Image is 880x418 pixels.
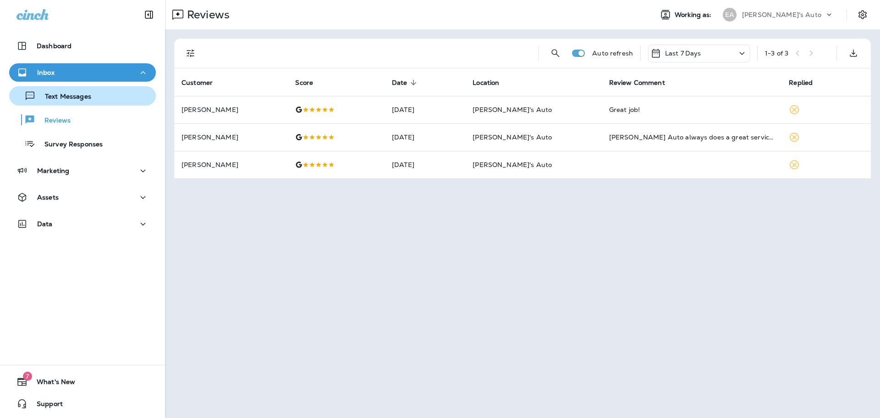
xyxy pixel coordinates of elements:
p: Inbox [37,69,55,76]
p: [PERSON_NAME]'s Auto [742,11,821,18]
button: Survey Responses [9,134,156,153]
span: Score [295,78,325,87]
span: [PERSON_NAME]'s Auto [473,161,552,169]
button: Settings [854,6,871,23]
p: [PERSON_NAME] [181,106,280,113]
span: [PERSON_NAME]'s Auto [473,133,552,141]
span: Date [392,78,419,87]
span: 7 [23,372,32,381]
p: Dashboard [37,42,71,50]
td: [DATE] [385,123,465,151]
button: Text Messages [9,86,156,106]
button: Search Reviews [546,44,565,62]
span: Date [392,79,407,87]
button: 7What's New [9,373,156,391]
span: Location [473,79,499,87]
span: Support [27,400,63,411]
span: What's New [27,378,75,389]
span: Review Comment [609,78,677,87]
p: Text Messages [36,93,91,101]
span: Replied [789,79,813,87]
p: Assets [37,194,59,201]
button: Data [9,215,156,233]
span: [PERSON_NAME]'s Auto [473,106,552,114]
div: 1 - 3 of 3 [765,50,788,57]
span: Replied [789,78,825,87]
div: Great job! [609,105,775,114]
button: Filters [181,44,200,62]
button: Reviews [9,110,156,129]
td: [DATE] [385,96,465,123]
div: EA [723,8,737,22]
p: [PERSON_NAME] [181,134,280,141]
button: Support [9,395,156,413]
p: Reviews [183,8,230,22]
button: Dashboard [9,37,156,55]
span: Location [473,78,511,87]
td: [DATE] [385,151,465,178]
p: Marketing [37,167,69,174]
p: Data [37,220,53,228]
button: Inbox [9,63,156,82]
span: Review Comment [609,79,665,87]
button: Collapse Sidebar [136,6,162,24]
p: Reviews [35,117,71,125]
span: Customer [181,79,213,87]
span: Working as: [675,11,714,19]
p: Survey Responses [35,140,103,149]
p: Last 7 Days [665,50,701,57]
button: Marketing [9,162,156,180]
button: Export as CSV [844,44,863,62]
p: Auto refresh [592,50,633,57]
span: Customer [181,78,225,87]
p: [PERSON_NAME] [181,161,280,168]
button: Assets [9,188,156,206]
span: Score [295,79,313,87]
div: Evan Auto always does a great service! They do a great service and check out everything for you! ... [609,133,775,142]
